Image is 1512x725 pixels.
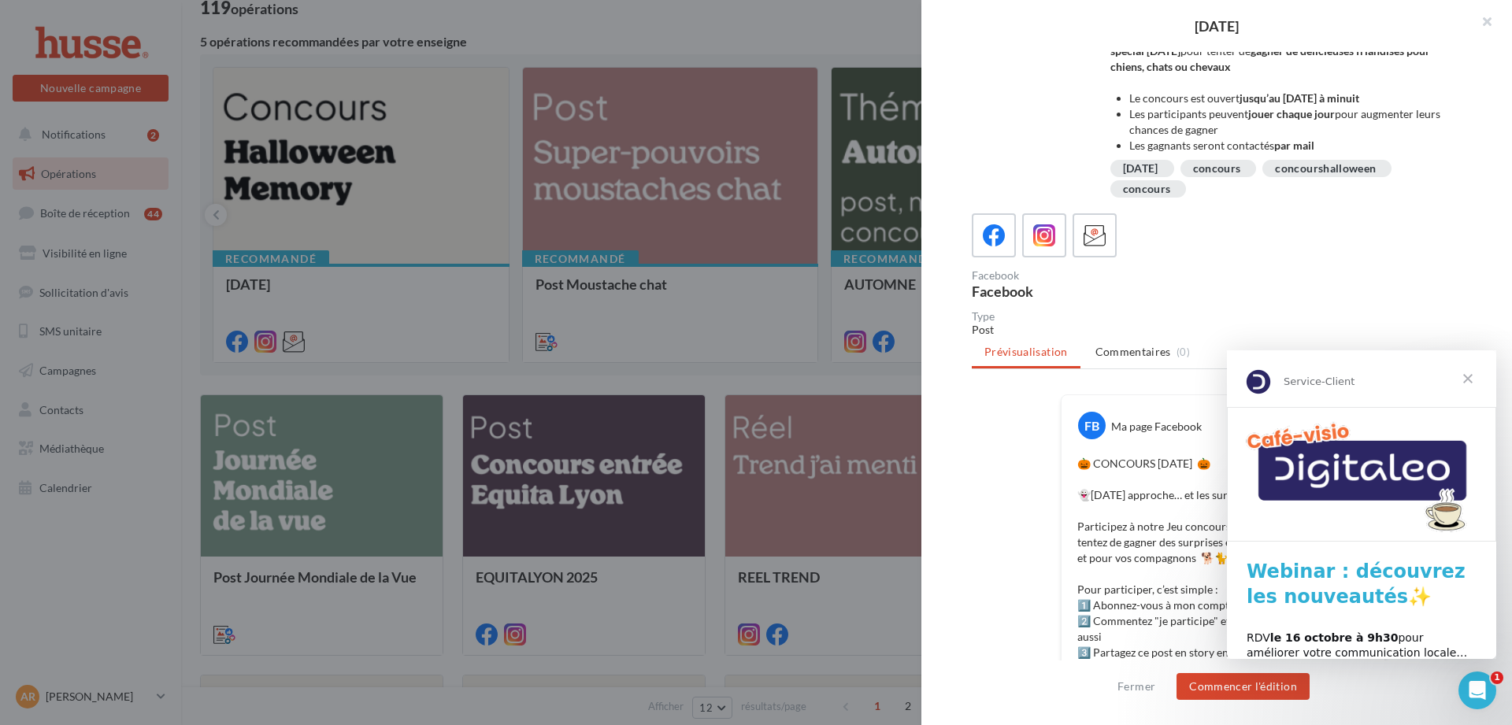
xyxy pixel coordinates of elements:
[1095,344,1171,360] span: Commentaires
[1111,419,1202,435] div: Ma page Facebook
[1129,138,1462,154] li: Les gagnants seront contactés
[1240,91,1359,105] strong: jusqu’au [DATE] à minuit
[1458,671,1496,709] iframe: Intercom live chat
[1177,673,1310,700] button: Commencer l'édition
[1227,350,1496,659] iframe: Intercom live chat message
[20,280,250,327] div: RDV pour améliorer votre communication locale… et attirer plus de clients !
[972,322,1474,338] div: Post
[1123,163,1158,175] div: [DATE]
[972,311,1474,322] div: Type
[1129,91,1462,106] li: Le concours est ouvert
[1248,107,1335,120] strong: jouer chaque jour
[1123,183,1171,195] div: concours
[972,270,1217,281] div: Facebook
[1193,163,1241,175] div: concours
[1274,139,1314,152] strong: par mail
[972,284,1217,298] div: Facebook
[1129,106,1462,138] li: Les participants peuvent pour augmenter leurs chances de gagner
[1275,163,1376,175] div: concourshalloween
[1078,412,1106,439] div: FB
[1111,677,1162,696] button: Fermer
[947,19,1487,33] div: [DATE]
[43,281,172,294] b: le 16 octobre à 9h30
[1491,671,1503,684] span: 1
[1177,346,1190,358] span: (0)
